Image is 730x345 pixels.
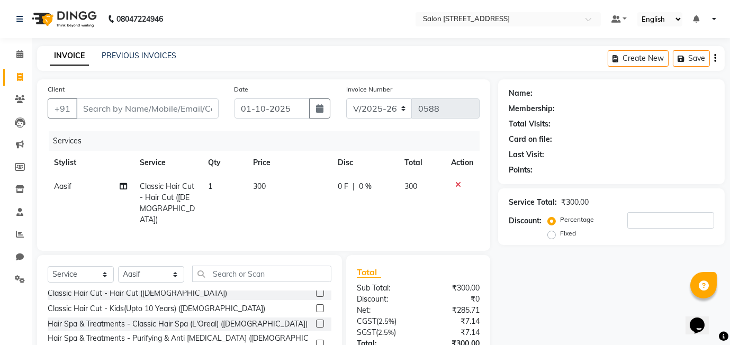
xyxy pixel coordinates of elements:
[357,316,376,326] span: CGST
[349,327,418,338] div: ( )
[560,215,594,224] label: Percentage
[561,197,589,208] div: ₹300.00
[509,119,551,130] div: Total Visits:
[357,328,376,337] span: SGST
[608,50,669,67] button: Create New
[48,151,133,175] th: Stylist
[346,85,392,94] label: Invoice Number
[253,181,266,191] span: 300
[247,151,331,175] th: Price
[192,266,331,282] input: Search or Scan
[76,98,219,119] input: Search by Name/Mobile/Email/Code
[116,4,163,34] b: 08047224946
[349,283,418,294] div: Sub Total:
[509,197,557,208] div: Service Total:
[686,303,719,334] iframe: chat widget
[54,181,71,191] span: Aasif
[357,267,381,278] span: Total
[445,151,480,175] th: Action
[418,305,488,316] div: ₹285.71
[509,103,555,114] div: Membership:
[418,283,488,294] div: ₹300.00
[48,85,65,94] label: Client
[331,151,398,175] th: Disc
[560,229,576,238] label: Fixed
[27,4,100,34] img: logo
[338,181,348,192] span: 0 F
[349,316,418,327] div: ( )
[509,134,552,145] div: Card on file:
[50,47,89,66] a: INVOICE
[509,88,533,99] div: Name:
[353,181,355,192] span: |
[48,98,77,119] button: +91
[140,181,195,224] span: Classic Hair Cut - Hair Cut ([DEMOGRAPHIC_DATA])
[509,215,542,226] div: Discount:
[133,151,201,175] th: Service
[48,303,265,314] div: Classic Hair Cut - Kids(Upto 10 Years) ([DEMOGRAPHIC_DATA])
[208,181,212,191] span: 1
[378,328,394,337] span: 2.5%
[48,288,227,299] div: Classic Hair Cut - Hair Cut ([DEMOGRAPHIC_DATA])
[349,294,418,305] div: Discount:
[359,181,372,192] span: 0 %
[509,165,533,176] div: Points:
[349,305,418,316] div: Net:
[418,327,488,338] div: ₹7.14
[235,85,249,94] label: Date
[202,151,247,175] th: Qty
[418,316,488,327] div: ₹7.14
[398,151,445,175] th: Total
[102,51,176,60] a: PREVIOUS INVOICES
[404,181,417,191] span: 300
[418,294,488,305] div: ₹0
[48,319,308,330] div: Hair Spa & Treatments - Classic Hair Spa (L'Oreal) ([DEMOGRAPHIC_DATA])
[673,50,710,67] button: Save
[378,317,394,325] span: 2.5%
[49,131,488,151] div: Services
[509,149,544,160] div: Last Visit:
